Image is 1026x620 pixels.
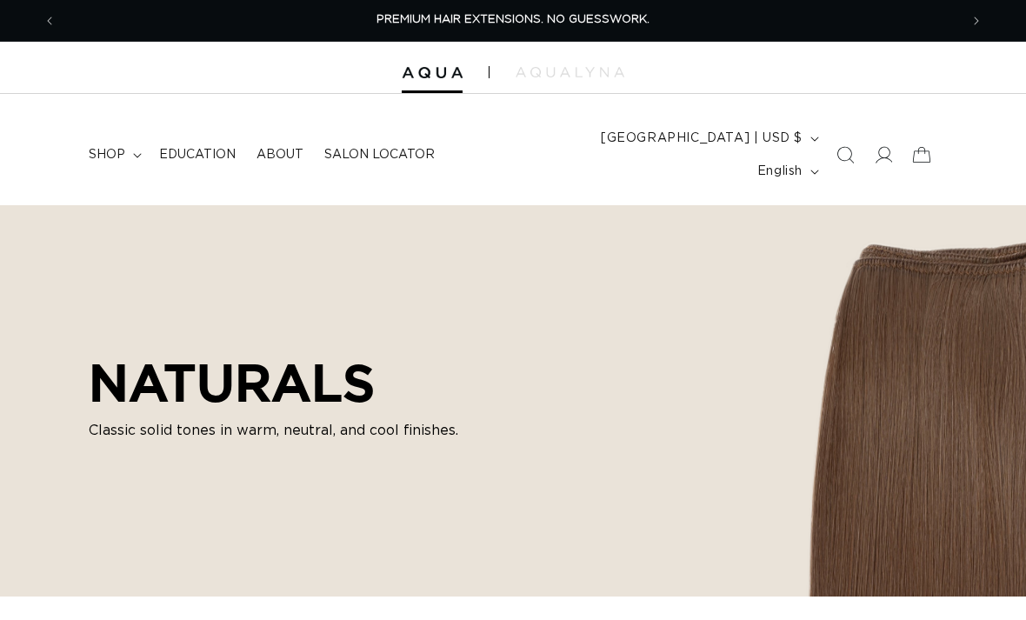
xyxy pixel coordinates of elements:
a: Salon Locator [314,137,445,173]
p: Classic solid tones in warm, neutral, and cool finishes. [89,420,480,441]
img: Aqua Hair Extensions [402,67,463,79]
a: Education [149,137,246,173]
img: aqualyna.com [516,67,624,77]
span: shop [89,147,125,163]
button: English [747,155,826,188]
a: About [246,137,314,173]
h2: NATURALS [89,352,480,413]
button: [GEOGRAPHIC_DATA] | USD $ [590,122,826,155]
button: Next announcement [957,4,996,37]
summary: shop [78,137,149,173]
span: Education [159,147,236,163]
span: English [757,163,803,181]
span: [GEOGRAPHIC_DATA] | USD $ [601,130,803,148]
span: About [256,147,303,163]
span: Salon Locator [324,147,435,163]
button: Previous announcement [30,4,69,37]
summary: Search [826,136,864,174]
span: PREMIUM HAIR EXTENSIONS. NO GUESSWORK. [376,14,650,25]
